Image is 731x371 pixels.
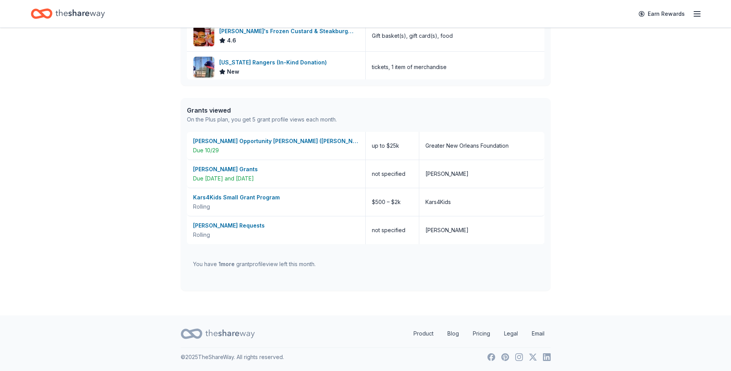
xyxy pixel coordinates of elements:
div: [PERSON_NAME] [425,169,469,179]
a: Earn Rewards [634,7,689,21]
div: Greater New Orleans Foundation [425,141,509,150]
a: Pricing [467,326,496,341]
p: © 2025 TheShareWay. All rights reserved. [181,352,284,362]
span: 1 more [218,261,235,267]
div: [PERSON_NAME] [425,226,469,235]
div: [PERSON_NAME] Grants [193,165,359,174]
div: [PERSON_NAME] Opportunity [PERSON_NAME] ([PERSON_NAME] Community Reinvestment Act Program ) [193,137,359,146]
span: New [227,67,239,76]
div: On the Plus plan, you get 5 grant profile views each month. [187,115,337,124]
a: Home [31,5,105,23]
nav: quick links [407,326,551,341]
div: Rolling [193,230,359,239]
div: Due 10/29 [193,146,359,155]
div: Rolling [193,202,359,211]
div: not specified [366,216,419,244]
div: tickets, 1 item of merchandise [372,62,447,72]
img: Image for Texas Rangers (In-Kind Donation) [193,57,214,78]
div: Due [DATE] and [DATE] [193,174,359,183]
a: Legal [498,326,524,341]
div: Grants viewed [187,106,337,115]
div: Kars4Kids Small Grant Program [193,193,359,202]
div: Kars4Kids [425,197,451,207]
div: [PERSON_NAME]'s Frozen Custard & Steakburgers [219,27,359,36]
div: $500 – $2k [366,188,419,216]
a: Email [526,326,551,341]
a: Product [407,326,440,341]
div: up to $25k [366,132,419,160]
div: [US_STATE] Rangers (In-Kind Donation) [219,58,330,67]
div: not specified [366,160,419,188]
span: 4.6 [227,36,236,45]
img: Image for Freddy's Frozen Custard & Steakburgers [193,25,214,46]
div: You have grant profile view left this month. [193,260,316,269]
div: [PERSON_NAME] Requests [193,221,359,230]
div: Gift basket(s), gift card(s), food [372,31,453,40]
a: Blog [441,326,465,341]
